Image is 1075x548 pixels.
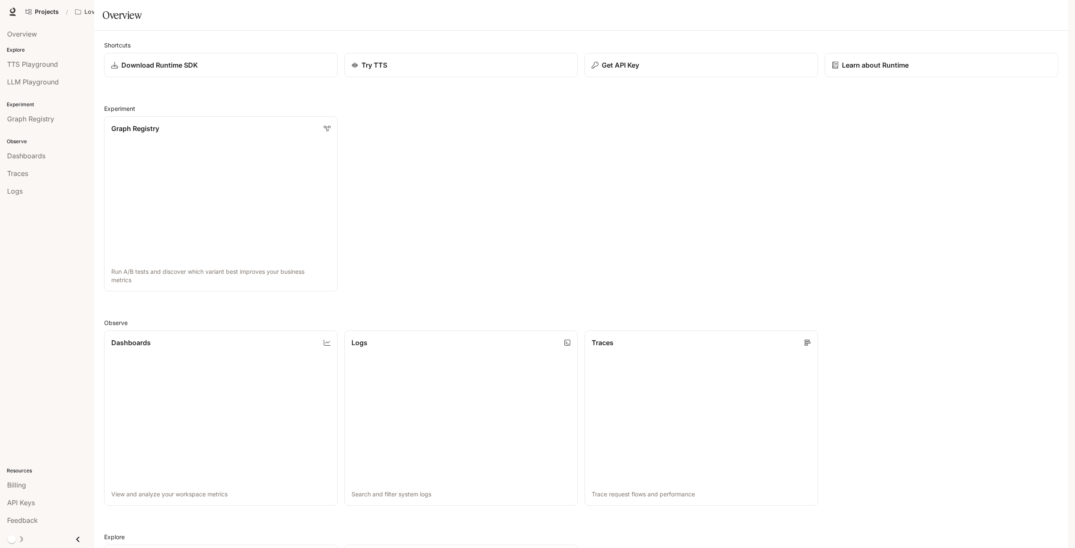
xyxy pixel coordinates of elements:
[111,123,159,134] p: Graph Registry
[111,490,330,498] p: View and analyze your workspace metrics
[104,41,1058,50] h2: Shortcuts
[842,60,909,70] p: Learn about Runtime
[111,338,151,348] p: Dashboards
[104,104,1058,113] h2: Experiment
[585,53,818,77] button: Get API Key
[84,8,126,16] p: Love Bird Cam
[63,8,71,16] div: /
[111,267,330,284] p: Run A/B tests and discover which variant best improves your business metrics
[602,60,639,70] p: Get API Key
[104,318,1058,327] h2: Observe
[825,53,1058,77] a: Learn about Runtime
[102,7,142,24] h1: Overview
[344,330,578,506] a: LogsSearch and filter system logs
[121,60,198,70] p: Download Runtime SDK
[22,3,63,20] a: Go to projects
[35,8,59,16] span: Projects
[104,116,338,291] a: Graph RegistryRun A/B tests and discover which variant best improves your business metrics
[71,3,139,20] button: All workspaces
[351,490,571,498] p: Search and filter system logs
[344,53,578,77] a: Try TTS
[104,53,338,77] a: Download Runtime SDK
[104,532,1058,541] h2: Explore
[104,330,338,506] a: DashboardsView and analyze your workspace metrics
[585,330,818,506] a: TracesTrace request flows and performance
[362,60,387,70] p: Try TTS
[592,338,614,348] p: Traces
[351,338,367,348] p: Logs
[592,490,811,498] p: Trace request flows and performance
